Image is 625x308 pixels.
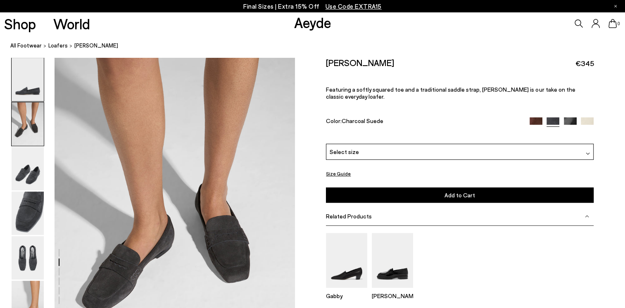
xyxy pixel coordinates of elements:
img: Lana Suede Loafers - Image 1 [12,58,44,101]
p: [PERSON_NAME] [372,292,413,299]
nav: breadcrumb [10,35,625,57]
a: 0 [608,19,617,28]
a: Leon Loafers [PERSON_NAME] [372,282,413,299]
p: Gabby [326,292,367,299]
button: Add to Cart [326,187,594,203]
img: Lana Suede Loafers - Image 3 [12,147,44,190]
img: Lana Suede Loafers - Image 4 [12,192,44,235]
img: svg%3E [586,152,590,156]
h2: [PERSON_NAME] [326,57,394,68]
img: Gabby Almond-Toe Loafers [326,233,367,288]
span: Loafers [48,42,68,49]
a: Gabby Almond-Toe Loafers Gabby [326,282,367,299]
img: Lana Suede Loafers - Image 5 [12,236,44,280]
img: Lana Suede Loafers - Image 2 [12,102,44,146]
span: Navigate to /collections/ss25-final-sizes [326,2,382,10]
a: All Footwear [10,41,42,50]
span: 0 [617,21,621,26]
a: Loafers [48,41,68,50]
div: Color: [326,117,521,127]
span: Charcoal Suede [342,117,383,124]
span: [PERSON_NAME] [74,41,118,50]
img: svg%3E [585,214,589,218]
img: Leon Loafers [372,233,413,288]
a: Shop [4,17,36,31]
a: World [53,17,90,31]
span: Related Products [326,213,372,220]
span: Add to Cart [444,192,475,199]
span: €345 [575,58,594,69]
button: Size Guide [326,168,351,179]
a: Aeyde [294,14,331,31]
p: Featuring a softly squared toe and a traditional saddle strap, [PERSON_NAME] is our take on the c... [326,86,594,100]
p: Final Sizes | Extra 15% Off [243,1,382,12]
span: Select size [330,147,359,156]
